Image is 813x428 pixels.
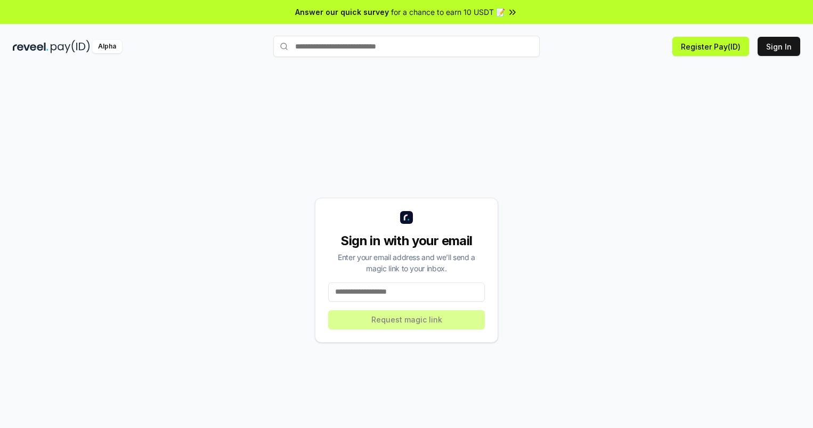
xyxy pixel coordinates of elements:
img: reveel_dark [13,40,48,53]
div: Sign in with your email [328,232,485,249]
button: Sign In [758,37,800,56]
span: for a chance to earn 10 USDT 📝 [391,6,505,18]
span: Answer our quick survey [295,6,389,18]
div: Enter your email address and we’ll send a magic link to your inbox. [328,252,485,274]
button: Register Pay(ID) [672,37,749,56]
img: logo_small [400,211,413,224]
div: Alpha [92,40,122,53]
img: pay_id [51,40,90,53]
